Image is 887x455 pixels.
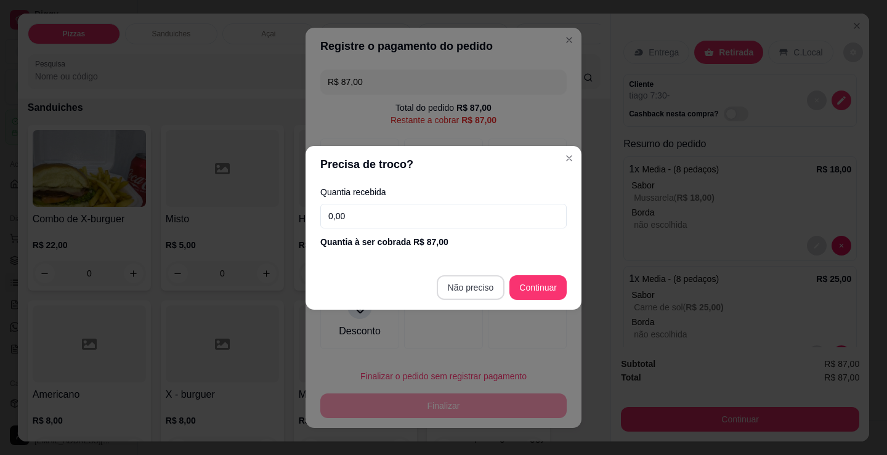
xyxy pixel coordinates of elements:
[509,275,567,300] button: Continuar
[306,146,581,183] header: Precisa de troco?
[320,236,567,248] div: Quantia à ser cobrada R$ 87,00
[320,188,567,196] label: Quantia recebida
[437,275,505,300] button: Não preciso
[559,148,579,168] button: Close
